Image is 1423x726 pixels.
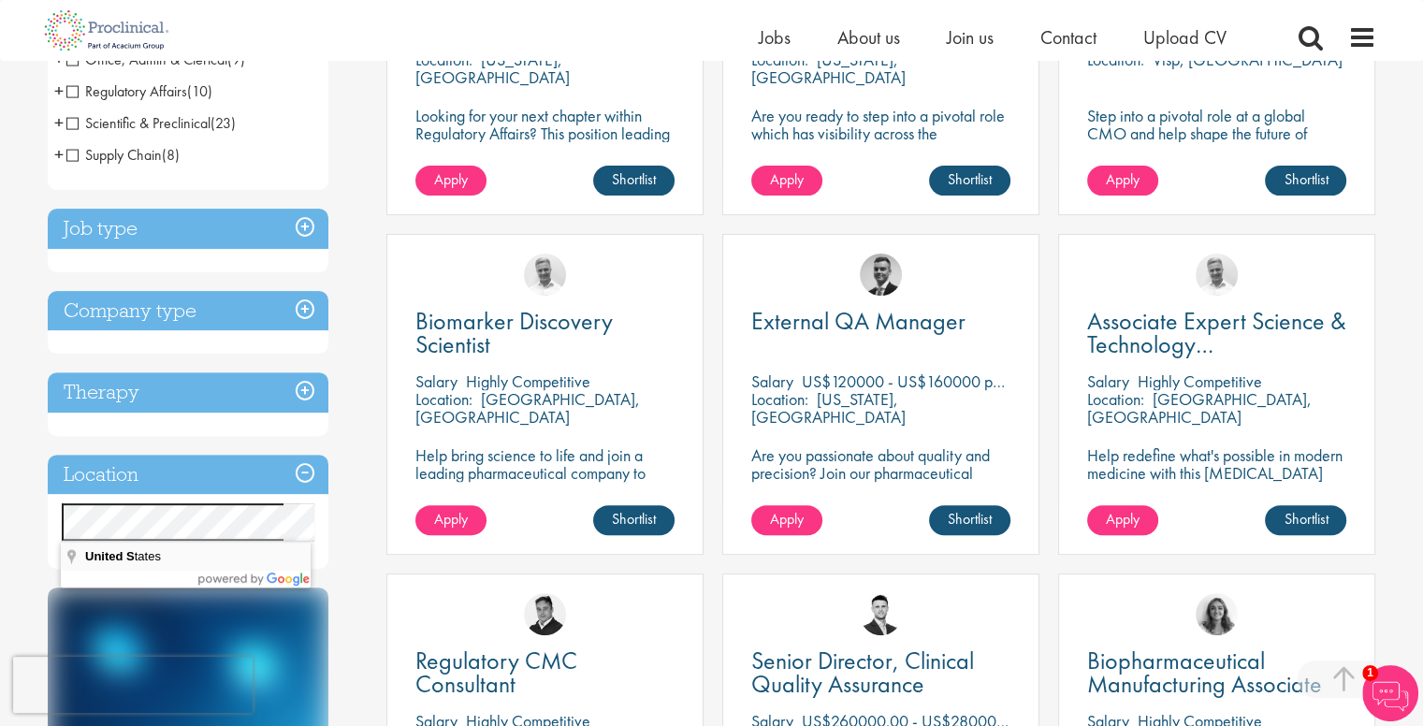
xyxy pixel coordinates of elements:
a: Regulatory CMC Consultant [415,649,675,696]
span: + [54,77,64,105]
p: [US_STATE], [GEOGRAPHIC_DATA] [415,49,570,88]
span: (8) [162,145,180,165]
p: [GEOGRAPHIC_DATA], [GEOGRAPHIC_DATA] [1087,388,1312,428]
a: Shortlist [1265,505,1346,535]
span: External QA Manager [751,305,966,337]
h3: Job type [48,209,328,249]
a: Jobs [759,25,791,50]
span: Apply [1106,169,1140,189]
span: Regulatory Affairs [66,81,187,101]
span: Regulatory CMC Consultant [415,645,577,700]
img: Joshua Bye [1196,254,1238,296]
span: Salary [751,370,793,392]
img: Joshua Godden [860,593,902,635]
span: Scientific & Preclinical [66,113,211,133]
span: Biomarker Discovery Scientist [415,305,613,360]
a: Apply [751,505,822,535]
a: Shortlist [593,166,675,196]
span: Apply [434,169,468,189]
span: Apply [434,509,468,529]
span: Supply Chain [66,145,180,165]
span: + [54,109,64,137]
p: [US_STATE], [GEOGRAPHIC_DATA] [751,49,906,88]
p: Help redefine what's possible in modern medicine with this [MEDICAL_DATA] Associate Expert Scienc... [1087,446,1346,500]
a: Shortlist [1265,166,1346,196]
img: Peter Duvall [524,593,566,635]
span: Biopharmaceutical Manufacturing Associate [1087,645,1322,700]
span: Location: [415,388,472,410]
img: Jackie Cerchio [1196,593,1238,635]
p: US$120000 - US$160000 per annum [802,370,1052,392]
span: Salary [415,370,457,392]
p: [GEOGRAPHIC_DATA], [GEOGRAPHIC_DATA] [415,388,640,428]
a: About us [837,25,900,50]
a: External QA Manager [751,310,1010,333]
h3: Therapy [48,372,328,413]
img: Joshua Bye [524,254,566,296]
a: Apply [1087,166,1158,196]
iframe: reCAPTCHA [13,657,253,713]
a: Join us [947,25,994,50]
span: Apply [770,169,804,189]
span: tates [85,549,164,563]
p: Are you ready to step into a pivotal role which has visibility across the organization, driving s... [751,107,1010,196]
span: Associate Expert Science & Technology ([MEDICAL_DATA]) [1087,305,1346,384]
a: Upload CV [1143,25,1227,50]
img: Chatbot [1362,665,1418,721]
a: Shortlist [929,505,1010,535]
span: Location: [751,388,808,410]
p: Help bring science to life and join a leading pharmaceutical company to play a key role in delive... [415,446,675,535]
a: Apply [1087,505,1158,535]
p: Step into a pivotal role at a global CMO and help shape the future of healthcare manufacturing. [1087,107,1346,160]
span: Apply [770,509,804,529]
a: Senior Director, Clinical Quality Assurance [751,649,1010,696]
span: Salary [1087,370,1129,392]
span: Supply Chain [66,145,162,165]
p: Looking for your next chapter within Regulatory Affairs? This position leading projects and worki... [415,107,675,178]
a: Apply [751,166,822,196]
p: Are you passionate about quality and precision? Join our pharmaceutical client and help ensure to... [751,446,1010,535]
a: Contact [1040,25,1096,50]
span: Regulatory Affairs [66,81,212,101]
a: Biomarker Discovery Scientist [415,310,675,356]
span: + [54,140,64,168]
img: Alex Bill [860,254,902,296]
h3: Location [48,455,328,495]
span: Scientific & Preclinical [66,113,236,133]
span: 1 [1362,665,1378,681]
p: Highly Competitive [1138,370,1262,392]
h3: Company type [48,291,328,331]
span: United S [85,549,135,563]
a: Apply [415,505,486,535]
a: Shortlist [929,166,1010,196]
span: Senior Director, Clinical Quality Assurance [751,645,974,700]
a: Apply [415,166,486,196]
a: Biopharmaceutical Manufacturing Associate [1087,649,1346,696]
span: (23) [211,113,236,133]
span: Apply [1106,509,1140,529]
p: [US_STATE], [GEOGRAPHIC_DATA] [751,388,906,428]
span: Location: [1087,388,1144,410]
span: (10) [187,81,212,101]
a: Associate Expert Science & Technology ([MEDICAL_DATA]) [1087,310,1346,356]
p: Highly Competitive [466,370,590,392]
a: Shortlist [593,505,675,535]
